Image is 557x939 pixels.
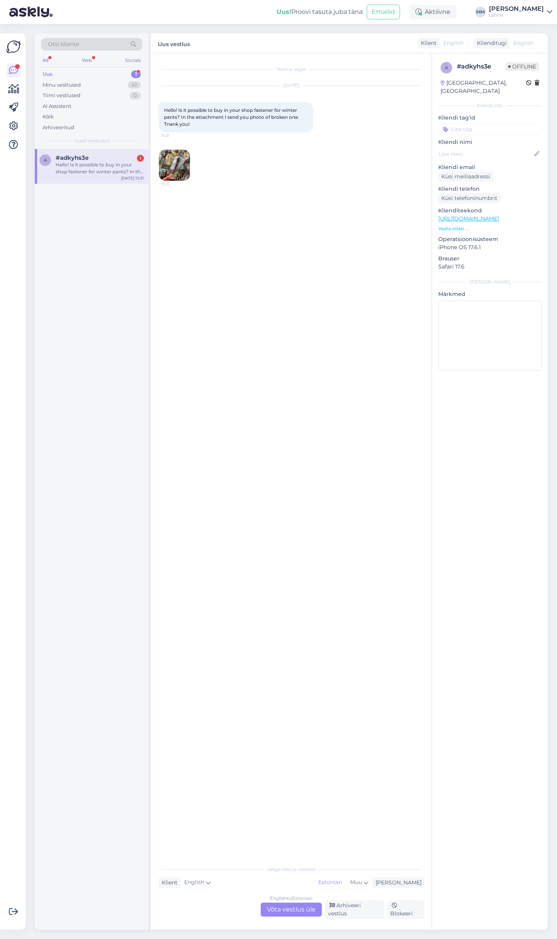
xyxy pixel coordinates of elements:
span: 15:31 [161,181,190,187]
a: [PERSON_NAME]Lenne [489,6,552,18]
div: Arhiveeritud [43,124,74,132]
div: 0 [130,92,141,99]
span: Uued vestlused [74,137,110,144]
span: #adkyhs3e [56,154,89,161]
p: Brauser [438,255,542,263]
div: Klient [159,879,178,887]
div: [DATE] [159,82,424,89]
span: a [445,65,448,70]
p: Märkmed [438,290,542,298]
div: [DATE] 15:31 [121,175,144,181]
div: 1 [137,155,144,162]
p: Kliendi telefon [438,185,542,193]
span: 15:31 [161,133,190,139]
div: Vestlus algas [159,66,424,73]
b: Uus! [277,8,291,15]
p: Operatsioonisüsteem [438,235,542,243]
span: a [44,157,47,163]
div: Küsi meiliaadressi [438,171,493,182]
div: Tiimi vestlused [43,92,80,99]
p: Kliendi nimi [438,138,542,146]
div: Web [80,55,94,65]
span: Offline [505,62,539,71]
div: Kliendi info [438,102,542,109]
div: Blokeeri [387,900,424,919]
div: Uus [43,70,53,78]
div: Socials [123,55,142,65]
p: iPhone OS 17.6.1 [438,243,542,251]
p: Safari 17.6 [438,263,542,271]
div: [PERSON_NAME] [438,279,542,286]
div: Valige keel ja vastake [159,866,424,873]
div: Klient [418,39,437,47]
span: Otsi kliente [48,40,79,48]
div: 41 [128,81,141,89]
div: # adkyhs3e [457,62,505,71]
img: Attachment [159,150,190,181]
p: Klienditeekond [438,207,542,215]
div: [PERSON_NAME] [489,6,544,12]
span: Hello! Is it possible to buy in your shop fastener for winter pants? In the attachment I send you... [164,107,300,127]
div: All [41,55,50,65]
div: [GEOGRAPHIC_DATA], [GEOGRAPHIC_DATA] [441,79,526,95]
div: [PERSON_NAME] [372,879,422,887]
div: Klienditugi [474,39,507,47]
label: Uus vestlus [158,38,190,48]
span: English [443,39,463,47]
button: Emailid [367,5,400,19]
span: Muu [350,879,362,886]
div: Küsi telefoninumbrit [438,193,501,204]
div: AI Assistent [43,103,71,110]
span: English [513,39,533,47]
div: Hello! Is it possible to buy in your shop fastener for winter pants? In the attachment I send you... [56,161,144,175]
div: Võta vestlus üle [261,903,322,917]
p: Vaata edasi ... [438,225,542,232]
img: Askly Logo [6,39,21,54]
div: Proovi tasuta juba täna: [277,7,364,17]
a: [URL][DOMAIN_NAME] [438,215,499,222]
div: Lenne [489,12,544,18]
input: Lisa tag [438,123,542,135]
div: Estonian [314,877,346,888]
div: Kõik [43,113,54,121]
span: English [184,878,204,887]
input: Lisa nimi [439,150,533,158]
div: English to Estonian [270,895,313,902]
div: Arhiveeri vestlus [325,900,384,919]
div: 1 [131,70,141,78]
p: Kliendi tag'id [438,114,542,122]
p: Kliendi email [438,163,542,171]
div: Minu vestlused [43,81,81,89]
div: Aktiivne [409,5,456,19]
div: MM [475,7,486,17]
